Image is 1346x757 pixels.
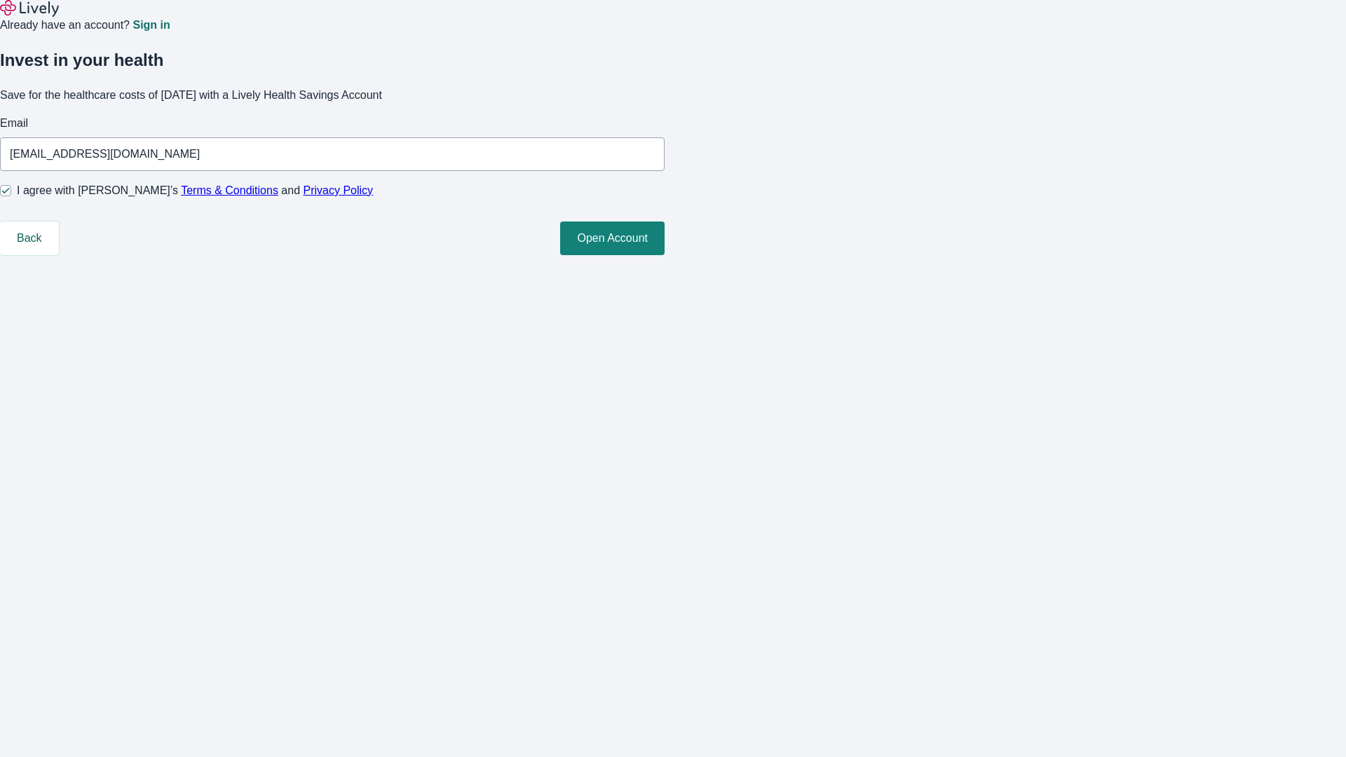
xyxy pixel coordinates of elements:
a: Privacy Policy [304,184,374,196]
button: Open Account [560,221,665,255]
span: I agree with [PERSON_NAME]’s and [17,182,373,199]
a: Sign in [132,20,170,31]
a: Terms & Conditions [181,184,278,196]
